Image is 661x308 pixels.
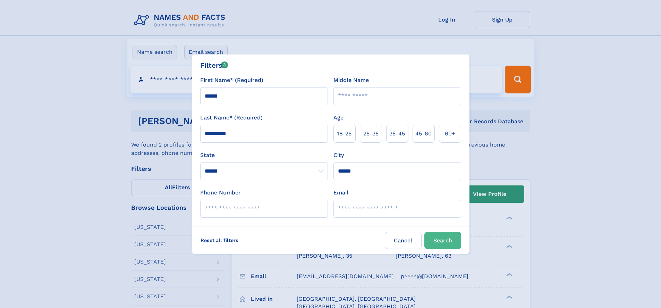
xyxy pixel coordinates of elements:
[200,114,263,122] label: Last Name* (Required)
[200,76,263,84] label: First Name* (Required)
[415,130,432,138] span: 45‑60
[333,76,369,84] label: Middle Name
[389,130,405,138] span: 35‑45
[337,130,351,138] span: 18‑25
[200,189,241,197] label: Phone Number
[445,130,455,138] span: 60+
[363,130,379,138] span: 25‑35
[385,232,422,249] label: Cancel
[333,114,344,122] label: Age
[424,232,461,249] button: Search
[196,232,243,249] label: Reset all filters
[333,189,348,197] label: Email
[200,60,228,70] div: Filters
[333,151,344,159] label: City
[200,151,328,159] label: State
